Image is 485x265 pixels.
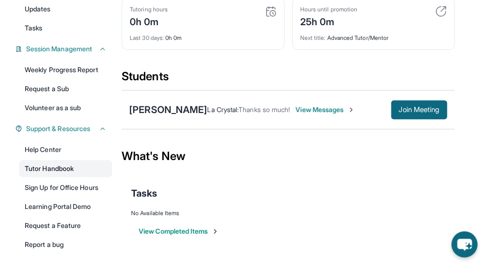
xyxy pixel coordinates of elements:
[19,80,112,97] a: Request a Sub
[300,6,357,13] div: Hours until promotion
[19,19,112,37] a: Tasks
[19,99,112,116] a: Volunteer as a sub
[25,23,42,33] span: Tasks
[122,135,455,177] div: What's New
[130,6,168,13] div: Tutoring hours
[131,187,157,200] span: Tasks
[25,4,51,14] span: Updates
[300,13,357,28] div: 25h 0m
[435,6,447,17] img: card
[19,141,112,158] a: Help Center
[347,106,355,114] img: Chevron-Right
[238,105,290,114] span: Thanks so much!
[391,100,447,119] button: Join Meeting
[22,44,106,54] button: Session Management
[19,0,112,18] a: Updates
[300,28,447,42] div: Advanced Tutor/Mentor
[19,179,112,196] a: Sign Up for Office Hours
[26,124,90,133] span: Support & Resources
[19,61,112,78] a: Weekly Progress Report
[130,13,168,28] div: 0h 0m
[19,198,112,215] a: Learning Portal Demo
[399,107,439,113] span: Join Meeting
[26,44,92,54] span: Session Management
[451,231,477,257] button: chat-button
[19,236,112,253] a: Report a bug
[139,227,219,236] button: View Completed Items
[19,160,112,177] a: Tutor Handbook
[265,6,276,17] img: card
[19,217,112,234] a: Request a Feature
[295,105,355,114] span: View Messages
[207,105,238,114] span: La Crystal :
[129,103,207,116] div: [PERSON_NAME]
[130,34,164,41] span: Last 30 days :
[130,28,276,42] div: 0h 0m
[300,34,326,41] span: Next title :
[22,124,106,133] button: Support & Resources
[131,209,445,217] div: No Available Items
[122,69,455,90] div: Students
